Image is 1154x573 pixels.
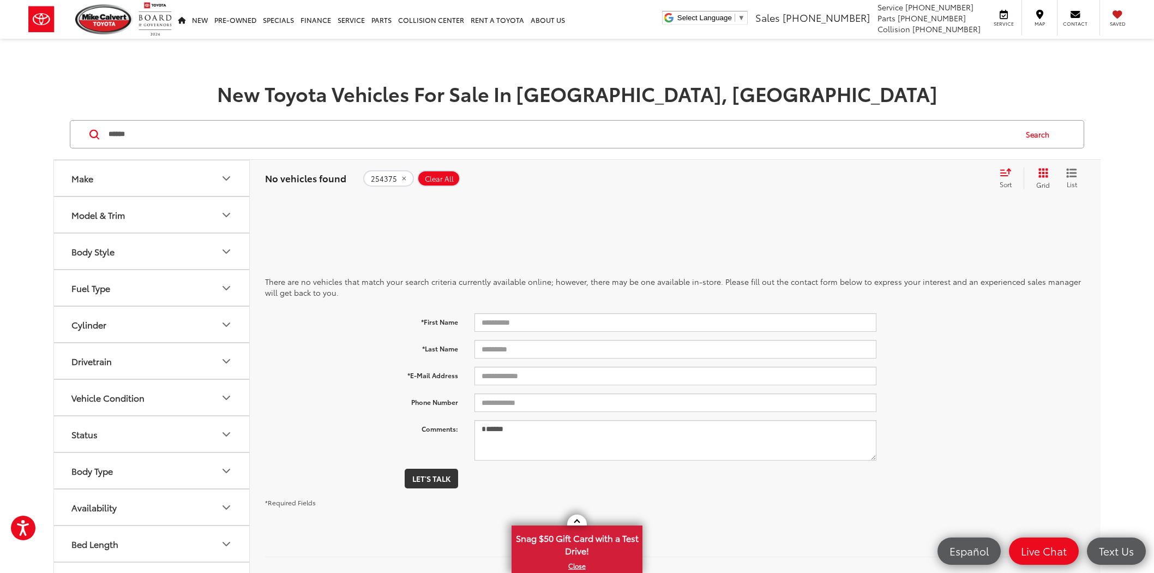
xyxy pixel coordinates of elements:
button: remove 254375 [363,170,414,187]
span: Saved [1105,20,1129,27]
img: Mike Calvert Toyota [75,4,133,34]
div: Availability [220,501,233,514]
span: Parts [877,13,895,23]
button: Clear All [417,170,460,187]
span: Service [877,2,903,13]
span: Collision [877,23,910,34]
small: *Required Fields [265,498,316,507]
button: List View [1058,168,1085,189]
span: Map [1027,20,1051,27]
span: Snag $50 Gift Card with a Test Drive! [513,527,641,560]
button: Model & TrimModel & Trim [54,197,250,232]
span: Grid [1036,180,1050,189]
span: Español [944,544,994,558]
span: Clear All [425,175,454,183]
div: Body Style [71,246,115,256]
button: Bed LengthBed Length [54,526,250,562]
span: Sales [755,10,780,25]
a: Español [937,538,1001,565]
button: Body StyleBody Style [54,234,250,269]
a: Live Chat [1009,538,1079,565]
div: Bed Length [71,539,118,549]
div: Status [220,428,233,441]
span: 254375 [371,175,397,183]
div: Bed Length [220,538,233,551]
div: Vehicle Condition [220,391,233,404]
button: StatusStatus [54,416,250,452]
span: Select Language [677,14,732,22]
div: Cylinder [71,319,106,330]
label: Comments: [257,420,466,434]
span: ▼ [738,14,745,22]
div: Model & Trim [220,208,233,222]
span: [PHONE_NUMBER] [898,13,966,23]
button: CylinderCylinder [54,307,250,342]
a: Text Us [1087,538,1146,565]
button: Body TypeBody Type [54,453,250,488]
a: Select Language​ [677,14,745,22]
span: List [1066,180,1077,189]
button: Grid View [1024,168,1058,189]
div: Fuel Type [220,282,233,295]
button: Select sort value [994,168,1024,189]
button: Let's Talk [405,469,458,488]
span: Sort [1000,180,1012,189]
div: Drivetrain [71,356,112,366]
span: Live Chat [1015,544,1072,558]
div: Body Style [220,245,233,258]
div: Status [71,429,98,439]
div: Fuel Type [71,283,110,293]
div: Availability [71,502,117,512]
button: DrivetrainDrivetrain [54,343,250,379]
button: Search [1015,121,1065,148]
div: Make [220,172,233,185]
div: Cylinder [220,318,233,331]
div: Drivetrain [220,355,233,368]
span: Contact [1063,20,1087,27]
span: [PHONE_NUMBER] [905,2,973,13]
button: MakeMake [54,160,250,196]
label: *Last Name [257,340,466,354]
label: *First Name [257,313,466,327]
button: Fuel TypeFuel Type [54,270,250,306]
div: Body Type [71,465,113,476]
button: AvailabilityAvailability [54,490,250,525]
div: Make [71,173,93,183]
button: Vehicle ConditionVehicle Condition [54,380,250,415]
div: Vehicle Condition [71,392,145,403]
div: Model & Trim [71,210,125,220]
div: Body Type [220,464,233,477]
input: Search by Make, Model, or Keyword [107,121,1015,147]
span: Text Us [1093,544,1139,558]
span: [PHONE_NUMBER] [912,23,981,34]
label: Phone Number [257,393,466,407]
label: *E-Mail Address [257,367,466,380]
span: No vehicles found [265,171,346,184]
span: Service [991,20,1016,27]
span: [PHONE_NUMBER] [783,10,870,25]
p: There are no vehicles that match your search criteria currently available online; however, there ... [265,276,1085,298]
